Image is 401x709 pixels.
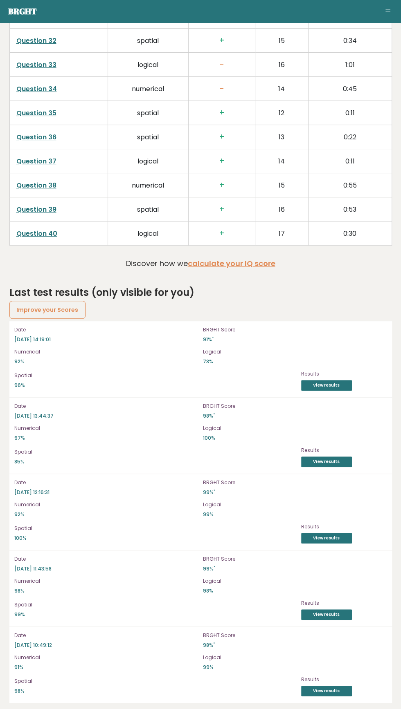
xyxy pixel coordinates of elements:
p: Numerical [14,501,198,508]
p: [DATE] 13:44:37 [14,412,198,420]
td: 14 [255,149,308,173]
p: Results [301,370,387,378]
a: View results [301,456,352,467]
p: Logical [203,501,387,508]
h3: - [195,84,248,94]
td: logical [108,53,189,77]
p: Date [14,632,198,639]
td: spatial [108,29,189,53]
td: 15 [255,173,308,197]
a: Question 39 [16,205,56,214]
p: Spatial [14,525,296,532]
p: Numerical [14,425,198,432]
p: 98% [14,687,296,695]
h3: + [195,205,248,214]
td: 0:11 [308,149,392,173]
p: 99% [14,611,296,618]
td: 0:53 [308,197,392,221]
p: Results [301,447,387,454]
p: Spatial [14,372,296,379]
h3: + [195,157,248,166]
a: Question 38 [16,181,56,190]
td: spatial [108,197,189,221]
td: numerical [108,173,189,197]
p: 97% [14,434,198,442]
a: View results [301,533,352,543]
p: 98% [14,587,198,595]
p: Numerical [14,577,198,585]
p: 98% [203,587,387,595]
h3: + [195,181,248,190]
td: 0:55 [308,173,392,197]
a: Question 40 [16,229,57,238]
p: Spatial [14,448,296,456]
td: 0:34 [308,29,392,53]
td: 15 [255,29,308,53]
p: 99% [203,511,387,518]
p: 91% [14,664,198,671]
button: Toggle navigation [383,7,393,16]
p: Date [14,403,198,410]
p: 99% [203,664,387,671]
p: 100% [203,434,387,442]
p: BRGHT Score [203,479,387,486]
p: [DATE] 12:16:31 [14,489,198,496]
a: calculate your IQ score [188,258,275,268]
p: Spatial [14,601,296,608]
p: Date [14,555,198,563]
td: logical [108,149,189,173]
p: 91% [203,336,387,343]
p: Logical [203,425,387,432]
td: 14 [255,77,308,101]
p: [DATE] 10:49:12 [14,642,198,649]
p: BRGHT Score [203,326,387,333]
p: [DATE] 11:43:58 [14,565,198,573]
p: 99% [203,489,387,496]
p: 73% [203,358,387,365]
p: 92% [14,511,198,518]
p: Numerical [14,654,198,661]
h3: + [195,229,248,238]
td: 0:45 [308,77,392,101]
p: Numerical [14,348,198,356]
p: Results [301,523,387,530]
h3: - [195,60,248,69]
a: View results [301,686,352,696]
td: spatial [108,125,189,149]
p: Logical [203,654,387,661]
td: spatial [108,101,189,125]
p: 98% [203,642,387,649]
p: Discover how we [126,258,275,269]
p: Results [301,599,387,607]
td: 16 [255,197,308,221]
td: logical [108,221,189,246]
p: Date [14,479,198,486]
p: 96% [14,382,296,389]
p: BRGHT Score [203,403,387,410]
a: View results [301,609,352,620]
td: 12 [255,101,308,125]
a: Question 33 [16,60,56,69]
a: Question 36 [16,132,56,142]
p: [DATE] 14:19:01 [14,336,198,343]
a: View results [301,380,352,391]
p: Date [14,326,198,333]
td: 13 [255,125,308,149]
p: 100% [14,535,296,542]
h3: + [195,132,248,142]
td: 16 [255,53,308,77]
p: BRGHT Score [203,555,387,563]
p: 85% [14,458,296,465]
p: Spatial [14,678,296,685]
h2: Last test results (only visible for you) [9,285,392,300]
p: BRGHT Score [203,632,387,639]
h3: + [195,36,248,45]
a: Question 34 [16,84,57,94]
td: 17 [255,221,308,246]
a: Brght [8,6,37,17]
td: 0:22 [308,125,392,149]
td: 1:01 [308,53,392,77]
p: Logical [203,577,387,585]
a: Improve your Scores [9,301,86,319]
p: 98% [203,412,387,420]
